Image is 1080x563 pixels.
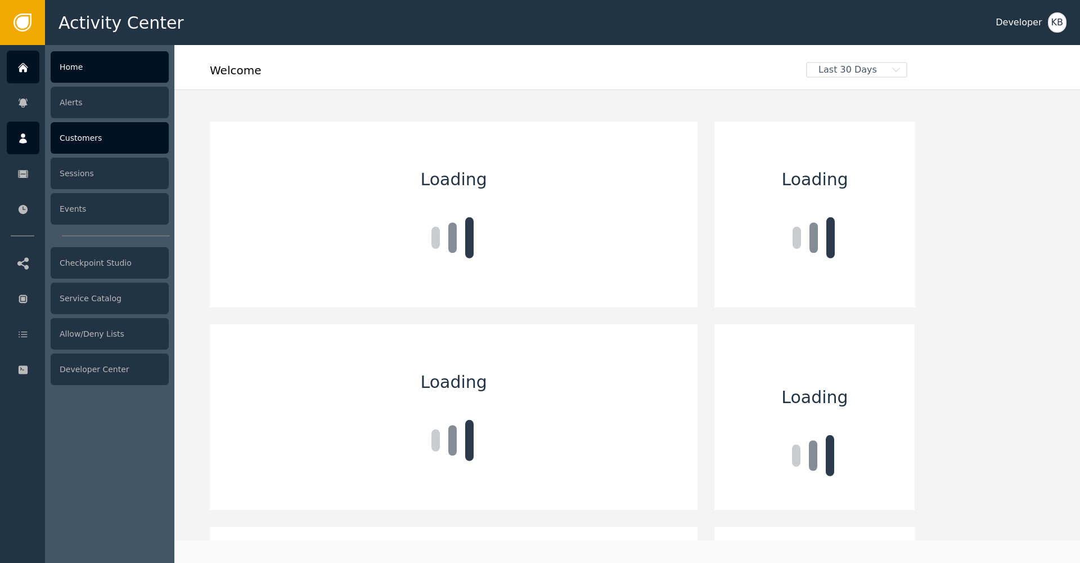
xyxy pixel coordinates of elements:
[7,247,169,279] a: Checkpoint Studio
[51,51,169,83] div: Home
[51,283,169,314] div: Service Catalog
[51,193,169,225] div: Events
[51,318,169,350] div: Allow/Deny Lists
[7,157,169,190] a: Sessions
[51,158,169,189] div: Sessions
[51,247,169,279] div: Checkpoint Studio
[807,63,888,77] span: Last 30 Days
[210,62,798,87] div: Welcome
[7,51,169,83] a: Home
[7,86,169,119] a: Alerts
[782,167,848,192] span: Loading
[798,62,915,78] button: Last 30 Days
[996,16,1042,29] div: Developer
[1048,12,1066,33] button: KB
[7,282,169,315] a: Service Catalog
[7,193,169,225] a: Events
[58,10,184,35] span: Activity Center
[781,385,848,410] span: Loading
[7,122,169,154] a: Customers
[7,318,169,350] a: Allow/Deny Lists
[7,353,169,386] a: Developer Center
[51,87,169,118] div: Alerts
[421,167,487,192] span: Loading
[421,369,487,395] span: Loading
[51,122,169,154] div: Customers
[51,354,169,385] div: Developer Center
